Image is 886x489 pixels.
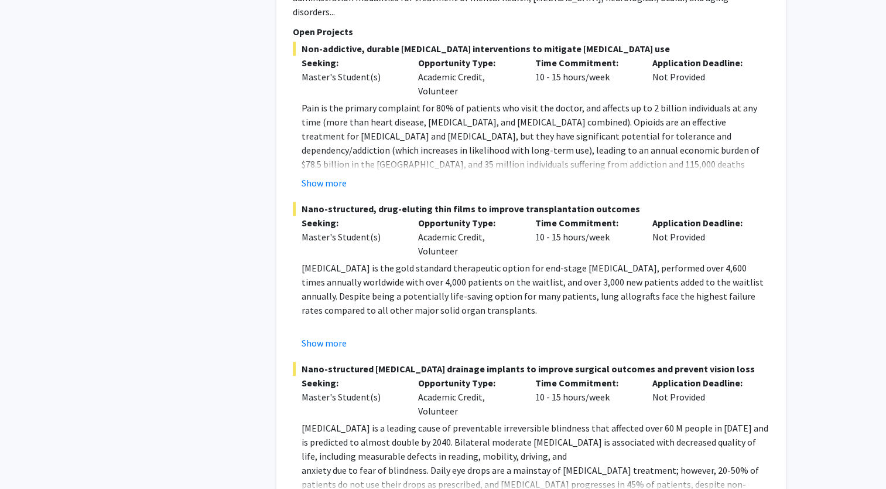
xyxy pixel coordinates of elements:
p: Opportunity Type: [418,56,518,70]
div: 10 - 15 hours/week [526,216,644,258]
div: 10 - 15 hours/week [526,376,644,418]
p: Time Commitment: [535,56,635,70]
p: Pain is the primary complaint for 80% of patients who visit the doctor, and affects up to 2 billi... [302,101,769,199]
p: Opportunity Type: [418,216,518,230]
div: Not Provided [644,216,761,258]
div: Academic Credit, Volunteer [409,376,526,418]
iframe: Chat [9,436,50,480]
p: Open Projects [293,25,769,39]
p: Seeking: [302,56,401,70]
div: Master's Student(s) [302,390,401,404]
p: Seeking: [302,216,401,230]
span: Nano-structured [MEDICAL_DATA] drainage implants to improve surgical outcomes and prevent vision ... [293,362,769,376]
div: Master's Student(s) [302,70,401,84]
div: Academic Credit, Volunteer [409,216,526,258]
p: [MEDICAL_DATA] is a leading cause of preventable irreversible blindness that affected over 60 M p... [302,421,769,463]
p: Application Deadline: [652,216,752,230]
div: Academic Credit, Volunteer [409,56,526,98]
p: Application Deadline: [652,376,752,390]
div: Not Provided [644,376,761,418]
span: Nano-structured, drug-eluting thin films to improve transplantation outcomes [293,202,769,216]
p: Application Deadline: [652,56,752,70]
span: Non-addictive, durable [MEDICAL_DATA] interventions to mitigate [MEDICAL_DATA] use [293,42,769,56]
p: Time Commitment: [535,376,635,390]
div: Not Provided [644,56,761,98]
div: Master's Student(s) [302,230,401,244]
p: Seeking: [302,376,401,390]
p: [MEDICAL_DATA] is the gold standard therapeutic option for end-stage [MEDICAL_DATA], performed ov... [302,261,769,317]
button: Show more [302,176,347,190]
button: Show more [302,336,347,350]
p: Opportunity Type: [418,376,518,390]
div: 10 - 15 hours/week [526,56,644,98]
p: Time Commitment: [535,216,635,230]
